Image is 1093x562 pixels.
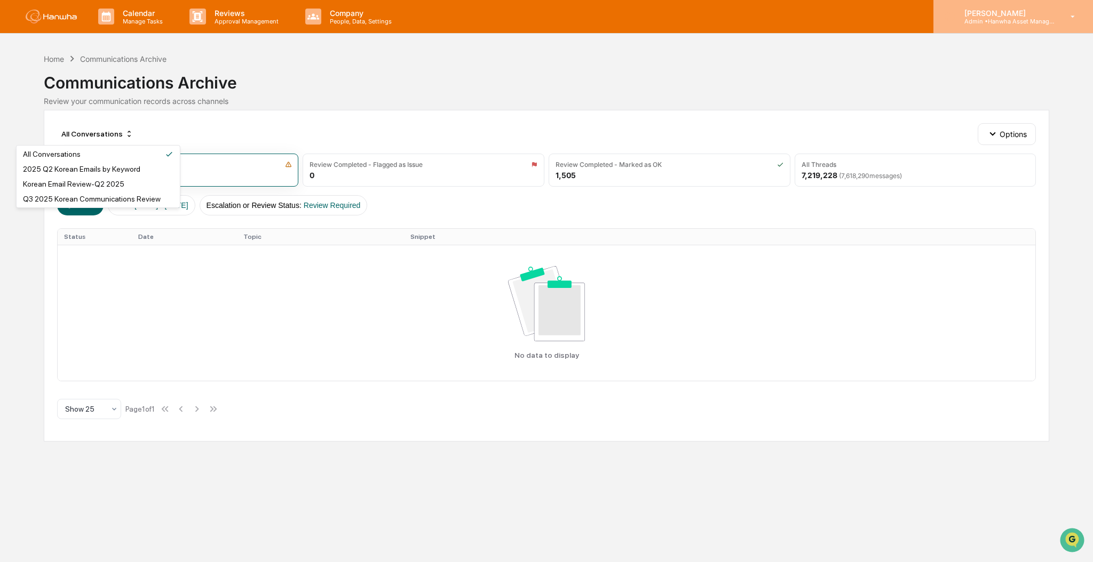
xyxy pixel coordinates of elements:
p: Approval Management [206,18,284,25]
a: 🖐️Preclearance [6,130,73,149]
th: Status [58,229,132,245]
div: All Conversations [57,125,138,142]
img: 1746055101610-c473b297-6a78-478c-a979-82029cc54cd1 [11,82,30,101]
p: Reviews [206,9,284,18]
div: Communications Archive [80,54,167,63]
div: We're available if you need us! [36,92,135,101]
p: Company [321,9,397,18]
span: ( 7,618,290 messages) [839,172,902,180]
div: Q3 2025 Korean Communications Review [23,195,161,203]
img: icon [285,161,292,168]
div: 🔎 [11,156,19,164]
p: Admin • Hanwha Asset Management ([GEOGRAPHIC_DATA]) Ltd. [956,18,1055,25]
div: Korean Email Review-Q2 2025 [23,180,124,188]
a: Powered byPylon [75,180,129,189]
div: 7,219,228 [802,171,902,180]
div: Review Completed - Marked as OK [556,160,662,168]
div: All Conversations [23,150,81,158]
p: Calendar [114,9,168,18]
div: Home [44,54,64,63]
p: Manage Tasks [114,18,168,25]
button: Escalation or Review Status:Review Required [200,195,368,215]
th: Topic [237,229,404,245]
img: No data available [508,266,585,341]
p: How can we help? [11,22,194,39]
span: Review Required [304,201,361,210]
p: People, Data, Settings [321,18,397,25]
span: Preclearance [21,134,69,145]
div: All Threads [802,160,836,168]
div: 2025 Q2 Korean Emails by Keyword [23,165,140,173]
a: 🔎Data Lookup [6,150,72,170]
div: Communications Archive [44,65,1049,92]
iframe: Open customer support [1059,527,1088,556]
div: 🖐️ [11,135,19,144]
p: No data to display [514,351,579,359]
button: Start new chat [181,85,194,98]
p: [PERSON_NAME] [956,9,1055,18]
button: Options [978,123,1036,144]
div: 1,505 [556,171,576,180]
th: Date [132,229,237,245]
a: 🗄️Attestations [73,130,137,149]
th: Snippet [404,229,1035,245]
div: 🗄️ [77,135,86,144]
div: 0 [310,171,314,180]
div: Page 1 of 1 [125,405,155,413]
span: Pylon [106,181,129,189]
span: Attestations [88,134,132,145]
div: Review your communication records across channels [44,97,1049,106]
span: Data Lookup [21,155,67,165]
img: logo [26,10,77,23]
img: icon [531,161,537,168]
div: Review Completed - Flagged as Issue [310,160,423,168]
div: Start new chat [36,82,175,92]
img: icon [777,161,783,168]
